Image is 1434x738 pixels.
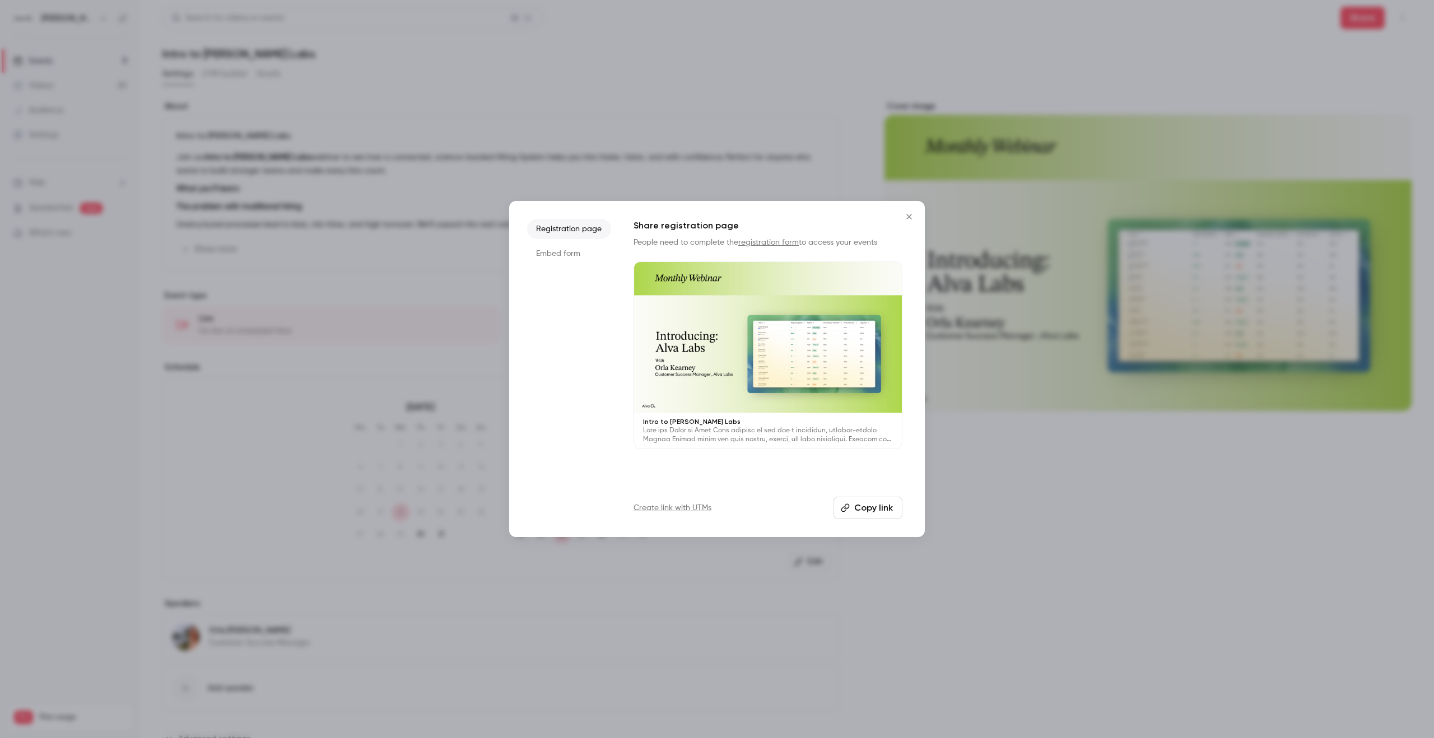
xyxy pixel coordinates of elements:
[834,497,902,519] button: Copy link
[643,417,893,426] p: Intro to [PERSON_NAME] Labs
[527,244,611,264] li: Embed form
[634,261,902,449] a: Intro to [PERSON_NAME] LabsLore ips Dolor si Amet Cons adipisc el sed doe t incididun, utlabor-et...
[634,219,902,232] h1: Share registration page
[898,205,920,228] button: Close
[527,219,611,239] li: Registration page
[738,239,799,246] a: registration form
[634,502,711,513] a: Create link with UTMs
[643,426,893,444] p: Lore ips Dolor si Amet Cons adipisc el sed doe t incididun, utlabor-etdolo Magnaa Enimad minim ve...
[634,237,902,248] p: People need to complete the to access your events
